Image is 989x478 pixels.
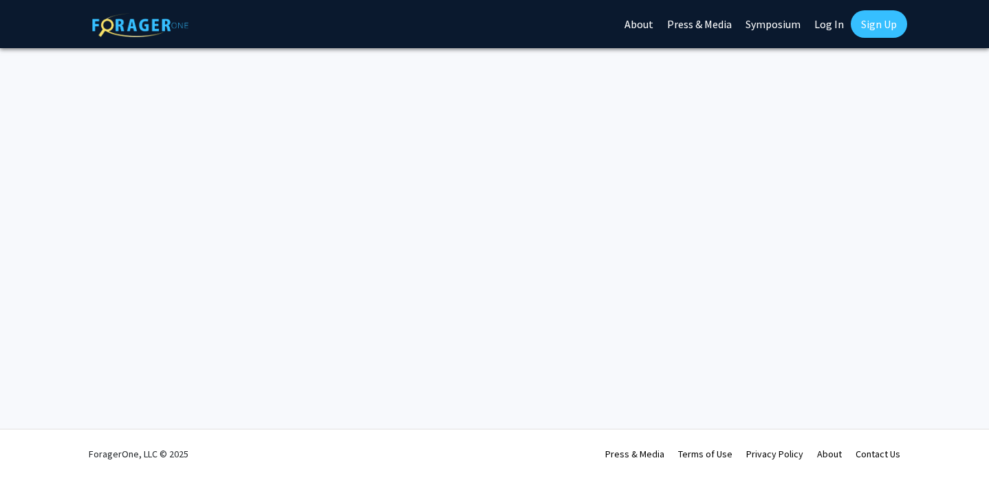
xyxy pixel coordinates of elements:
img: ForagerOne Logo [92,13,188,37]
a: Terms of Use [678,448,732,460]
div: ForagerOne, LLC © 2025 [89,430,188,478]
a: Contact Us [856,448,900,460]
a: About [817,448,842,460]
a: Sign Up [851,10,907,38]
a: Press & Media [605,448,664,460]
a: Privacy Policy [746,448,803,460]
